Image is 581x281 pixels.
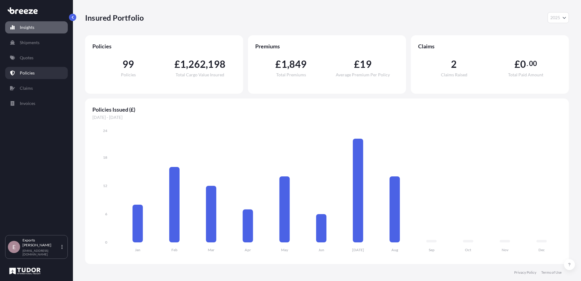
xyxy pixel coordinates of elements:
span: 00 [529,61,537,66]
tspan: May [281,248,288,252]
p: Invoices [20,100,35,106]
tspan: Mar [208,248,215,252]
span: £ [275,59,281,69]
tspan: Sep [429,248,435,252]
p: Insured Portfolio [85,13,144,23]
tspan: Feb [171,248,177,252]
span: Policies Issued (£) [92,106,562,113]
span: E [12,244,15,250]
span: Total Premiums [276,73,306,77]
span: Policies [121,73,136,77]
span: . [527,61,528,66]
tspan: 18 [103,155,107,160]
span: 1 [180,59,186,69]
span: 262 [188,59,206,69]
tspan: Jan [135,248,140,252]
p: Policies [20,70,35,76]
span: Total Cargo Value Insured [176,73,224,77]
span: 19 [360,59,371,69]
tspan: Apr [245,248,251,252]
span: 99 [122,59,134,69]
span: 849 [289,59,307,69]
span: , [186,59,188,69]
span: £ [514,59,520,69]
span: 198 [208,59,225,69]
tspan: Aug [391,248,398,252]
span: [DATE] - [DATE] [92,114,562,120]
span: 2025 [550,15,560,21]
tspan: Oct [465,248,471,252]
p: [EMAIL_ADDRESS][DOMAIN_NAME] [22,249,60,256]
tspan: 12 [103,183,107,188]
p: Shipments [20,40,40,46]
span: Policies [92,43,236,50]
a: Policies [5,67,68,79]
span: 0 [520,59,526,69]
span: Average Premium Per Policy [336,73,390,77]
p: Insights [20,24,34,30]
tspan: 0 [105,240,107,245]
tspan: 24 [103,128,107,133]
tspan: Dec [538,248,545,252]
span: Claims [418,43,562,50]
span: £ [174,59,180,69]
a: Quotes [5,52,68,64]
a: Insights [5,21,68,33]
p: Quotes [20,55,33,61]
span: £ [354,59,360,69]
p: Exports [PERSON_NAME] [22,238,60,248]
span: , [206,59,208,69]
a: Terms of Use [541,270,562,275]
a: Claims [5,82,68,94]
tspan: [DATE] [352,248,364,252]
p: Claims [20,85,33,91]
tspan: Nov [502,248,509,252]
tspan: 6 [105,212,107,216]
a: Shipments [5,36,68,49]
tspan: Jun [318,248,324,252]
a: Invoices [5,97,68,109]
span: Total Paid Amount [508,73,543,77]
img: organization-logo [8,266,42,276]
button: Year Selector [548,12,569,23]
span: , [287,59,289,69]
span: 1 [281,59,287,69]
span: Claims Raised [441,73,467,77]
span: 2 [451,59,457,69]
a: Privacy Policy [514,270,536,275]
span: Premiums [255,43,399,50]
